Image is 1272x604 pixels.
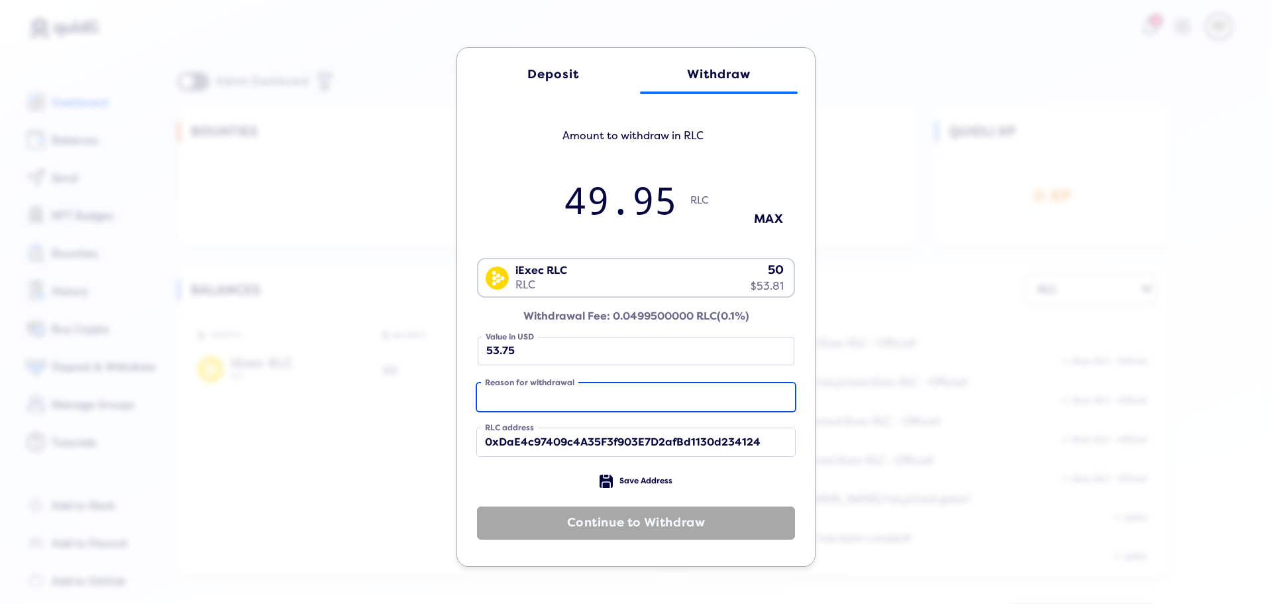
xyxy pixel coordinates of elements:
div: RLC [515,278,567,292]
button: Continue to Withdraw [477,507,795,540]
div: Withdraw [653,68,784,82]
a: Withdraw [640,54,798,94]
h5: Amount to withdraw in RLC [474,125,792,160]
input: 0 [551,178,690,221]
div: Deposit [488,68,619,82]
label: Reason for withdrawal [481,377,578,390]
span: Save Address [619,477,672,486]
div: 50 [751,262,784,279]
div: $53.81 [751,279,784,294]
button: MAX [735,208,802,230]
div: Search for option [477,258,795,298]
input: none [478,337,794,365]
input: Search for option [480,296,786,312]
a: Deposit [474,54,632,94]
span: RLC [690,195,721,242]
label: RLC address [481,422,538,435]
div: iExec RLC [515,263,567,278]
img: RLC [486,267,509,290]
